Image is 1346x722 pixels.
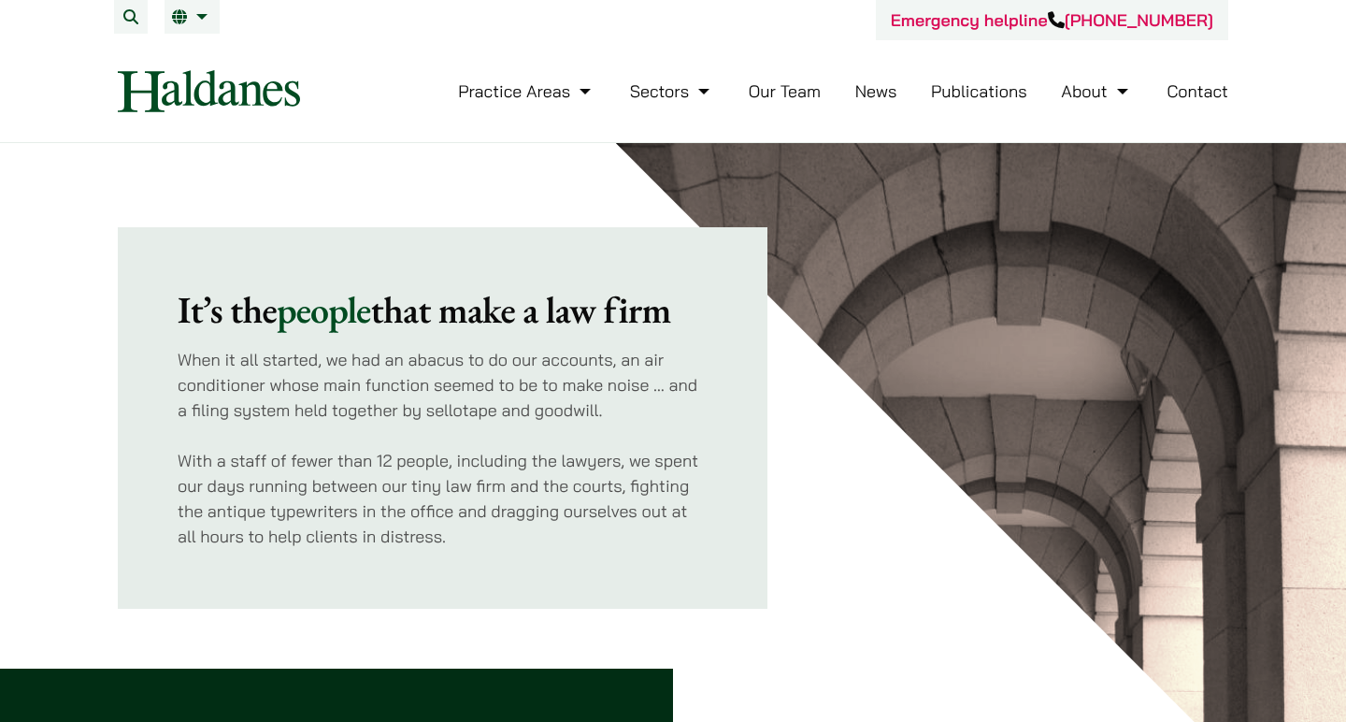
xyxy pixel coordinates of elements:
[118,70,300,112] img: Logo of Haldanes
[855,80,897,102] a: News
[1167,80,1228,102] a: Contact
[178,448,708,549] p: With a staff of fewer than 12 people, including the lawyers, we spent our days running between ou...
[172,9,212,24] a: EN
[630,80,714,102] a: Sectors
[891,9,1213,31] a: Emergency helpline[PHONE_NUMBER]
[178,287,708,332] h2: It’s the that make a law firm
[749,80,821,102] a: Our Team
[178,347,708,423] p: When it all started, we had an abacus to do our accounts, an air conditioner whose main function ...
[277,285,371,334] mark: people
[458,80,595,102] a: Practice Areas
[1061,80,1132,102] a: About
[931,80,1027,102] a: Publications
